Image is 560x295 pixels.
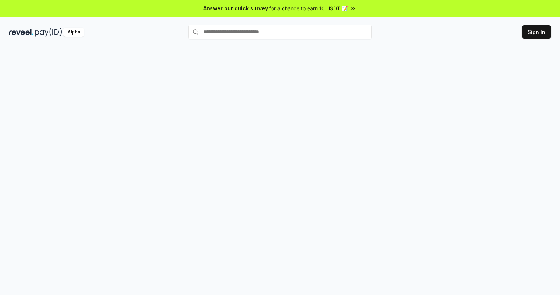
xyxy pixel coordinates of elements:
button: Sign In [522,25,551,39]
span: for a chance to earn 10 USDT 📝 [269,4,348,12]
div: Alpha [63,28,84,37]
img: pay_id [35,28,62,37]
img: reveel_dark [9,28,33,37]
span: Answer our quick survey [203,4,268,12]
